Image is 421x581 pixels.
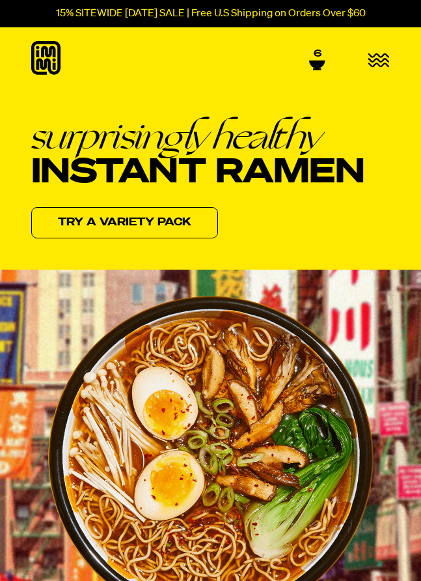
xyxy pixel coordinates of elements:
[31,207,218,238] a: Try a variety pack
[56,8,366,20] p: 15% SITEWIDE [DATE] SALE | Free U.S Shipping on Orders Over $60
[31,117,364,191] h1: Instant Ramen
[31,117,364,154] em: surprisingly healthy
[309,48,325,70] a: 6
[314,48,321,60] span: 6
